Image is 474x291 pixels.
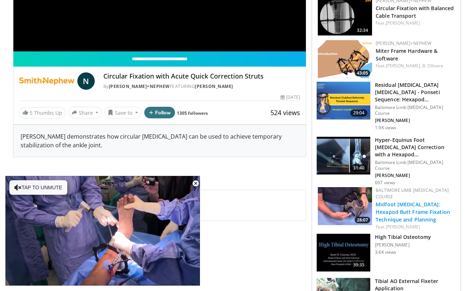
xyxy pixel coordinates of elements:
[375,125,396,131] p: 1.9K views
[350,109,368,117] span: 29:04
[355,27,370,34] span: 32:34
[103,72,300,80] h4: Circular Fixation with Acute Quick Correction Struts
[109,83,170,89] a: [PERSON_NAME]+Nephew
[5,176,200,286] video-js: Video Player
[350,164,368,172] span: 31:40
[376,47,437,62] a: Miter Frame Hardware & Software
[19,72,74,90] img: Smith+Nephew
[177,110,208,116] a: 1305 followers
[376,224,455,230] div: Feat.
[9,180,67,195] button: Tap to unmute
[30,109,33,116] span: 5
[350,261,368,269] span: 39:35
[375,233,431,241] h3: High Tibial Osteotomy
[376,20,455,26] div: Feat.
[376,187,449,200] a: Baltimore Limb [MEDICAL_DATA] Course
[375,136,456,158] h3: Hyper-Equinus Foot [MEDICAL_DATA] Correction with a Hexapod [MEDICAL_DATA] F…
[77,72,95,90] a: N
[375,242,431,248] p: [PERSON_NAME]
[422,63,443,69] a: B. Ollivere
[376,5,454,19] a: Circular Fixation with Balanced Cable Transport
[375,118,456,123] p: [PERSON_NAME]
[375,249,396,255] p: 3.6K views
[317,82,370,119] img: a7b0aa58-6372-447f-befe-b48b9852bdc9.png.150x105_q85_crop-smart_upscale.png
[316,233,456,272] a: 39:35 High Tibial Osteotomy [PERSON_NAME] 3.6K views
[375,160,456,171] p: Baltimore Limb [MEDICAL_DATA] Course
[386,63,421,69] a: [PERSON_NAME],
[318,40,372,78] a: 43:05
[376,40,431,46] a: [PERSON_NAME]+Nephew
[188,176,203,191] button: Close
[270,108,300,117] span: 524 views
[195,83,233,89] a: [PERSON_NAME]
[13,174,307,184] span: Comments 0
[375,105,456,116] p: Baltimore Limb [MEDICAL_DATA] Course
[318,187,372,225] img: 6317b80d-52a7-4f20-8a2e-f91c5cbae13f.150x105_q85_crop-smart_upscale.jpg
[144,107,175,118] button: Follow
[355,217,370,223] span: 28:07
[317,137,370,174] img: 70a93ff0-3807-4b1a-9f7e-eb88015419ba.150x105_q85_crop-smart_upscale.jpg
[19,107,65,118] a: 5 Thumbs Up
[376,63,455,69] div: Feat.
[376,201,450,223] a: Midfoot [MEDICAL_DATA]: Hexapod Butt Frame Fixation Technique and Planning
[355,70,370,76] span: 43:05
[375,81,456,103] h3: Residual [MEDICAL_DATA] [MEDICAL_DATA] - Ponseti Sequence: Hexapod [MEDICAL_DATA] Fr…
[13,125,306,157] div: [PERSON_NAME] demonstrates how circular [MEDICAL_DATA] can be used to achieve temporary stabiliza...
[317,234,370,271] img: 0a54e58d-d4c3-4f32-9b9d-487d2a3d1206.150x105_q85_crop-smart_upscale.jpg
[386,224,420,230] a: [PERSON_NAME]
[316,81,456,131] a: 29:04 Residual [MEDICAL_DATA] [MEDICAL_DATA] - Ponseti Sequence: Hexapod [MEDICAL_DATA] Fr… Balti...
[386,20,420,26] a: [PERSON_NAME]
[318,40,372,78] img: 4b5f3494-a725-47f5-b770-bed2761337cf.png.150x105_q85_crop-smart_upscale.png
[316,136,456,186] a: 31:40 Hyper-Equinus Foot [MEDICAL_DATA] Correction with a Hexapod [MEDICAL_DATA] F… Baltimore Lim...
[375,180,395,186] p: 697 views
[281,94,300,101] div: [DATE]
[68,107,102,118] button: Share
[104,107,141,118] button: Save to
[375,173,456,178] p: [PERSON_NAME]
[318,187,372,225] a: 28:07
[103,83,300,90] div: By FEATURING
